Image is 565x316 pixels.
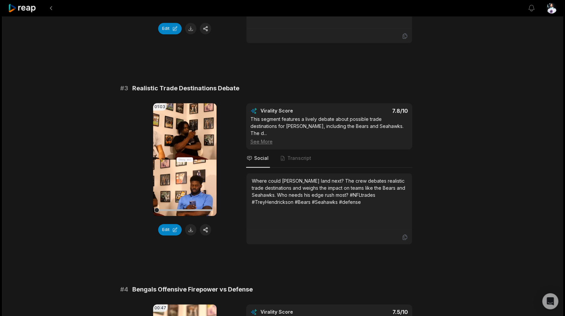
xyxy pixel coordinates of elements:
div: Open Intercom Messenger [542,293,558,309]
video: Your browser does not support mp4 format. [153,103,217,216]
div: Virality Score [261,107,333,114]
span: Realistic Trade Destinations Debate [132,84,239,93]
span: Bengals Offensive Firepower vs Defense [132,285,253,294]
button: Edit [158,23,182,34]
div: Virality Score [261,309,333,315]
span: Social [254,155,269,162]
nav: Tabs [246,149,412,168]
div: Where could [PERSON_NAME] land next? The crew debates realistic trade destinations and weighs the... [252,177,407,206]
div: This segment features a lively debate about possible trade destinations for [PERSON_NAME], includ... [250,116,408,145]
span: # 4 [120,285,128,294]
div: 7.8 /10 [336,107,408,114]
div: See More [250,138,408,145]
span: Transcript [287,155,311,162]
div: 7.5 /10 [336,309,408,315]
button: Edit [158,224,182,235]
span: # 3 [120,84,128,93]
